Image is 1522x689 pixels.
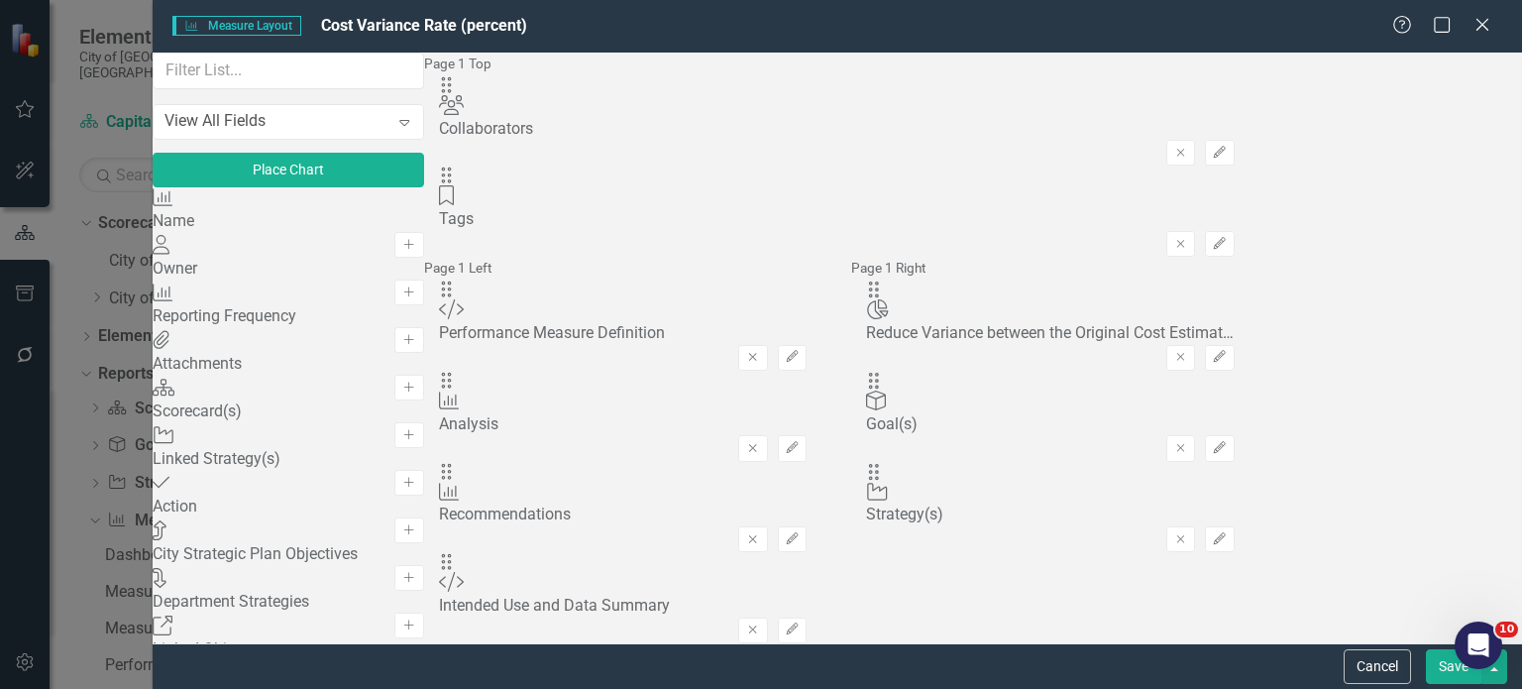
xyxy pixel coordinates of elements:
[153,543,424,566] div: City Strategic Plan Objectives
[439,504,808,526] div: Recommendations
[866,322,1235,345] div: Reduce Variance between the Original Cost Estimate and the Actual Cost
[164,110,266,133] div: View All Fields
[1495,622,1518,637] span: 10
[1426,649,1481,684] button: Save
[153,401,424,423] div: Scorecard(s)
[153,210,424,233] div: Name
[439,322,808,345] div: Performance Measure Definition
[153,305,424,328] div: Reporting Frequency
[851,260,925,276] small: Page 1 Right
[439,208,1235,231] div: Tags
[153,353,424,376] div: Attachments
[153,258,424,281] div: Owner
[424,56,491,71] small: Page 1 Top
[153,591,424,614] div: Department Strategies
[1344,649,1411,684] button: Cancel
[321,16,527,35] span: Cost Variance Rate (percent)
[153,448,424,471] div: Linked Strategy(s)
[439,118,1235,141] div: Collaborators
[172,16,301,36] span: Measure Layout
[439,413,808,436] div: Analysis
[866,504,1235,526] div: Strategy(s)
[866,413,1235,436] div: Goal(s)
[153,153,424,187] button: Place Chart
[439,595,808,618] div: Intended Use and Data Summary
[153,496,424,518] div: Action
[424,260,491,276] small: Page 1 Left
[1455,622,1502,669] iframe: Intercom live chat
[153,638,424,661] div: Linked Objects
[153,53,424,89] input: Filter List...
